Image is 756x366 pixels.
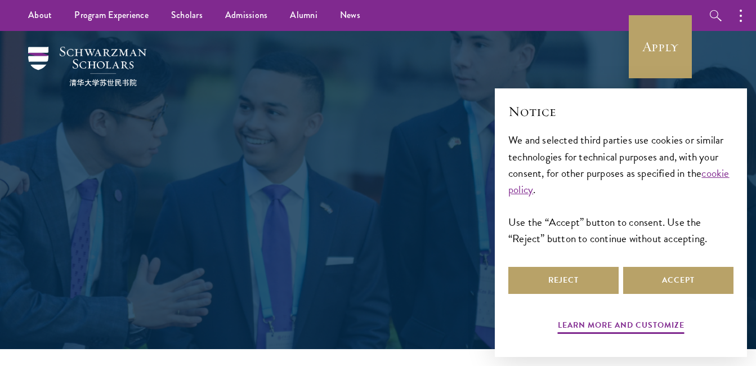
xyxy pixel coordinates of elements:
img: Schwarzman Scholars [28,47,146,86]
button: Learn more and customize [558,318,685,336]
button: Accept [623,267,733,294]
a: cookie policy [508,165,730,198]
div: We and selected third parties use cookies or similar technologies for technical purposes and, wit... [508,132,733,246]
button: Reject [508,267,619,294]
a: Apply [629,15,692,78]
h2: Notice [508,102,733,121]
